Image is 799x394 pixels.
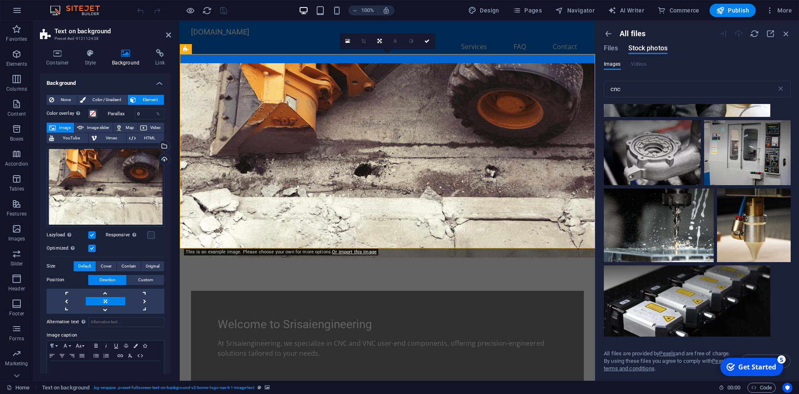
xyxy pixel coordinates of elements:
[659,350,675,357] a: Pexels
[135,351,145,361] button: HTML
[88,317,164,327] input: Alternative text...
[7,211,27,217] p: Features
[62,1,70,9] div: 5
[604,43,618,53] span: Files
[6,36,27,42] p: Favorites
[782,29,791,38] i: Close
[149,123,161,133] span: Video
[465,4,503,17] div: Design (Ctrl+Alt+Y)
[620,29,645,38] p: All files
[552,4,598,17] button: Navigator
[127,275,164,285] button: Custom
[78,261,91,271] span: Default
[265,385,270,390] i: This element contains a background
[361,5,374,15] h6: 100%
[762,4,795,17] button: More
[40,49,79,67] h4: Container
[149,49,171,67] h4: Link
[727,383,740,393] span: 00 00
[468,6,499,15] span: Design
[751,383,772,393] span: Code
[47,261,74,271] label: Size
[47,275,88,285] label: Position
[74,341,87,351] button: Font Size
[138,123,164,133] button: Video
[47,95,77,105] button: None
[766,6,792,15] span: More
[10,136,24,142] p: Boxes
[184,249,378,255] div: This is an example image. Please choose your own for more options.
[106,230,147,240] label: Responsive
[48,5,110,15] img: Editor Logo
[372,33,387,49] a: Change orientation
[55,35,154,42] h3: Preset #ed-912112438
[605,4,648,17] button: AI Writer
[47,243,88,253] label: Optimized
[99,133,123,143] span: Vimeo
[733,384,734,391] span: :
[57,95,74,105] span: None
[55,27,171,35] h2: Text on background
[185,5,195,15] button: Click here to leave preview mode and continue editing
[22,8,60,17] div: Get Started
[139,95,161,105] span: Element
[101,261,112,271] span: Cover
[6,86,27,92] p: Columns
[5,161,28,167] p: Accordion
[604,59,621,69] span: Images
[604,81,777,97] input: Search
[766,29,775,38] i: Maximize
[750,29,759,38] i: Reload
[101,341,111,351] button: Italic (Ctrl+I)
[258,385,261,390] i: This element is a customizable preset
[340,33,356,49] a: Select files from the file manager, stock photos, or upload file(s)
[9,186,24,192] p: Tables
[146,261,159,271] span: Original
[42,383,270,393] nav: breadcrumb
[108,112,135,116] label: Parallax
[117,261,141,271] button: Contain
[141,261,164,271] button: Original
[138,275,153,285] span: Custom
[122,261,136,271] span: Contain
[7,383,30,393] a: Click to cancel selection. Double-click to open Pages
[5,360,28,367] p: Marketing
[658,6,700,15] span: Commerce
[509,4,545,17] button: Pages
[716,6,749,15] span: Publish
[202,6,212,15] i: Reload page
[387,33,403,49] a: Blur
[631,59,647,69] span: This file type is not supported by this element
[77,95,127,105] button: Color / Gradient
[125,123,135,133] span: Map
[57,351,67,361] button: Align Center
[115,351,125,361] button: Insert Link
[348,5,378,15] button: 100%
[719,383,741,393] h6: Session time
[89,133,126,143] button: Vimeo
[7,111,26,117] p: Content
[140,341,149,351] button: Icons
[628,43,667,53] span: Stock photos
[47,317,88,327] label: Alternative text
[747,383,776,393] button: Code
[99,275,116,285] span: Direction
[403,33,419,49] a: Greyscale
[93,383,254,393] span: . bg-wrapper .preset-fullscreen-text-on-background-v2-home-logo-nav-h1-image-text
[604,350,731,372] div: All files are provided by and are free of charge. By using these files you agree to comply with .
[47,341,60,351] button: Paragraph Format
[419,33,435,49] a: Confirm ( Ctrl ⏎ )
[47,133,88,143] button: YouTube
[152,109,164,119] div: %
[10,260,23,267] p: Slider
[74,123,112,133] button: Image slider
[67,351,77,361] button: Align Right
[57,133,86,143] span: YouTube
[42,383,90,393] span: Click to select. Double-click to edit
[382,7,390,14] i: On resize automatically adjust zoom level to fit chosen device.
[6,61,27,67] p: Elements
[138,133,161,143] span: HTML
[9,335,24,342] p: Forms
[608,6,644,15] span: AI Writer
[710,4,756,17] button: Publish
